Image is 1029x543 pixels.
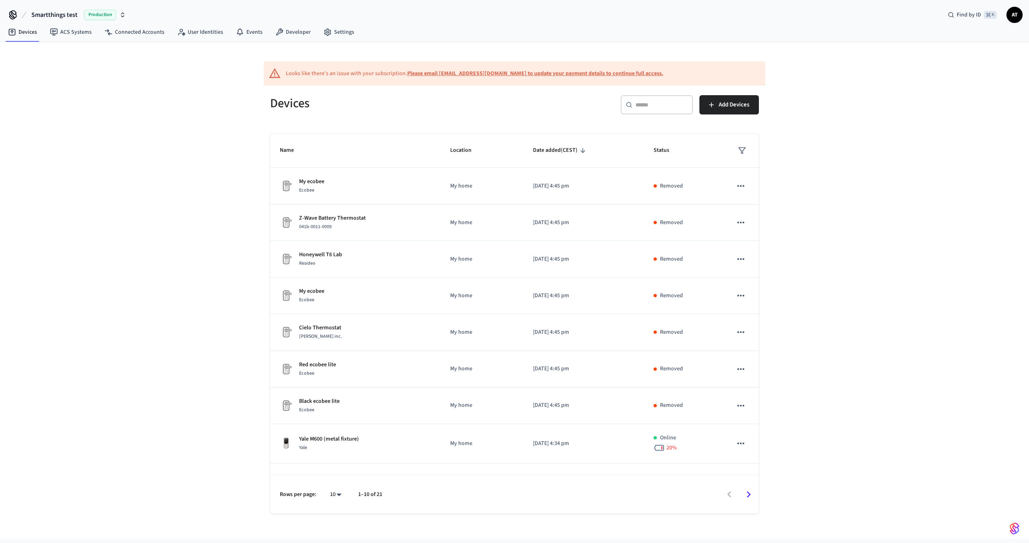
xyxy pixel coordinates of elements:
p: My home [450,182,514,190]
p: Z-Wave Battery Thermostat [299,214,366,223]
p: Removed [660,218,683,227]
button: Go to next page [739,485,758,504]
p: [DATE] 4:45 pm [533,255,634,263]
a: User Identities [171,25,230,39]
p: [DATE] 4:45 pm [533,292,634,300]
a: Events [230,25,269,39]
p: My home [450,365,514,373]
a: Please email [EMAIL_ADDRESS][DOMAIN_NAME] to update your payment details to continue full access. [407,69,663,78]
p: Removed [660,292,683,300]
p: 1–10 of 21 [358,490,382,499]
a: Developer [269,25,317,39]
span: Ecobee [299,296,314,303]
p: Rows per page: [280,490,316,499]
div: Looks like there's an issue with your subscription. [286,69,663,78]
p: Removed [660,328,683,337]
span: Name [280,144,304,157]
img: SeamLogoGradient.69752ec5.svg [1010,522,1019,535]
p: [DATE] 4:45 pm [533,365,634,373]
span: [PERSON_NAME] inc. [299,333,342,340]
p: My home [450,292,514,300]
div: 10 [326,489,345,500]
img: Yale Assure Touchscreen Wifi Smart Lock, Satin Nickel, Front [280,437,293,450]
span: Resideo [299,260,316,267]
img: Placeholder Lock Image [280,326,293,339]
span: AT [1007,8,1022,22]
span: Ecobee [299,187,314,194]
p: Honeywell T6 Lab [299,251,342,259]
p: My home [450,255,514,263]
p: My ecobee [299,287,324,296]
p: Online [660,434,676,442]
p: Removed [660,255,683,263]
span: Location [450,144,482,157]
p: Online [660,473,676,482]
p: Removed [660,401,683,410]
button: AT [1006,7,1023,23]
p: My home [450,439,514,448]
span: Production [84,10,116,20]
p: August Smartlock [299,474,342,483]
p: [DATE] 4:45 pm [533,401,634,410]
a: Devices [2,25,43,39]
p: Black ecobee lite [299,397,340,406]
a: ACS Systems [43,25,98,39]
span: Ecobee [299,406,314,413]
table: sticky table [270,134,759,539]
img: Placeholder Lock Image [280,253,293,265]
p: Red ecobee lite [299,361,336,369]
img: Placeholder Lock Image [280,180,293,192]
h5: Devices [270,95,510,112]
p: My ecobee [299,178,324,186]
p: My home [450,328,514,337]
img: Placeholder Lock Image [280,216,293,229]
span: ⌘ K [984,11,997,19]
p: Removed [660,182,683,190]
span: Find by ID [957,11,981,19]
span: Add Devices [719,100,749,110]
button: Add Devices [699,95,759,114]
span: Yale [299,444,307,451]
span: 041b-0011-0009 [299,223,332,230]
p: My home [450,401,514,410]
a: Settings [317,25,361,39]
p: Yale M600 (metal fixture) [299,435,359,443]
img: Placeholder Lock Image [280,399,293,412]
img: Placeholder Lock Image [280,363,293,376]
p: Removed [660,365,683,373]
p: Cielo Thermostat [299,324,342,332]
p: My home [450,218,514,227]
img: Placeholder Lock Image [280,289,293,302]
p: [DATE] 4:34 pm [533,439,634,448]
span: Status [654,144,680,157]
p: [DATE] 4:45 pm [533,182,634,190]
a: Connected Accounts [98,25,171,39]
span: Smartthings test [31,10,78,20]
div: Find by ID⌘ K [941,8,1003,22]
span: 20 % [666,444,677,452]
p: [DATE] 4:45 pm [533,218,634,227]
span: Date added(CEST) [533,144,588,157]
p: [DATE] 4:45 pm [533,328,634,337]
span: Ecobee [299,370,314,377]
